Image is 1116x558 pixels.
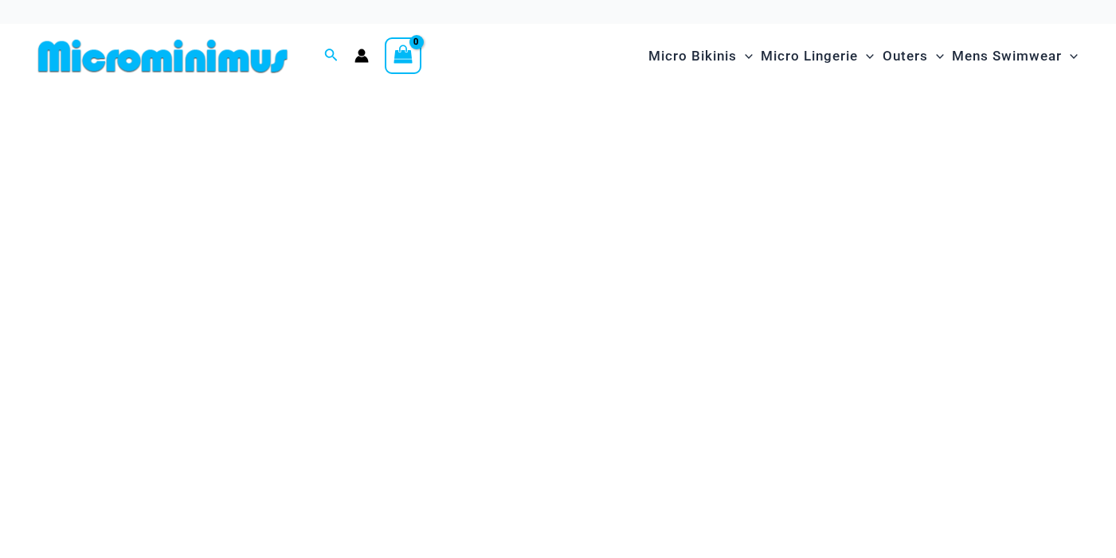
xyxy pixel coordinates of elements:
[761,36,858,76] span: Micro Lingerie
[324,46,339,66] a: Search icon link
[883,36,928,76] span: Outers
[385,37,421,74] a: View Shopping Cart, empty
[32,38,294,74] img: MM SHOP LOGO FLAT
[948,32,1082,80] a: Mens SwimwearMenu ToggleMenu Toggle
[737,36,753,76] span: Menu Toggle
[928,36,944,76] span: Menu Toggle
[648,36,737,76] span: Micro Bikinis
[354,49,369,63] a: Account icon link
[858,36,874,76] span: Menu Toggle
[952,36,1062,76] span: Mens Swimwear
[642,29,1084,83] nav: Site Navigation
[644,32,757,80] a: Micro BikinisMenu ToggleMenu Toggle
[879,32,948,80] a: OutersMenu ToggleMenu Toggle
[1062,36,1078,76] span: Menu Toggle
[757,32,878,80] a: Micro LingerieMenu ToggleMenu Toggle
